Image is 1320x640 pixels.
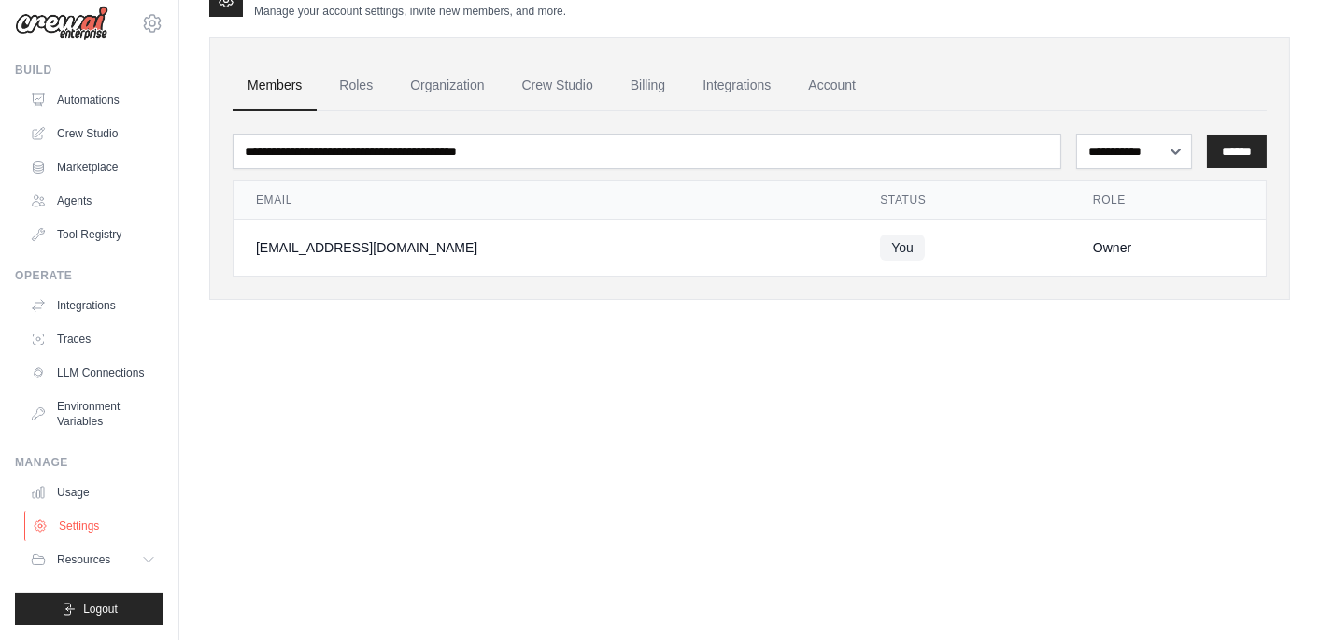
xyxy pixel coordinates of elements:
[22,358,163,388] a: LLM Connections
[688,61,786,111] a: Integrations
[22,220,163,249] a: Tool Registry
[15,455,163,470] div: Manage
[233,61,317,111] a: Members
[22,152,163,182] a: Marketplace
[880,235,925,261] span: You
[395,61,499,111] a: Organization
[22,545,163,575] button: Resources
[83,602,118,617] span: Logout
[22,186,163,216] a: Agents
[858,181,1071,220] th: Status
[507,61,608,111] a: Crew Studio
[15,63,163,78] div: Build
[22,391,163,436] a: Environment Variables
[15,268,163,283] div: Operate
[22,477,163,507] a: Usage
[15,593,163,625] button: Logout
[57,552,110,567] span: Resources
[254,4,566,19] p: Manage your account settings, invite new members, and more.
[22,324,163,354] a: Traces
[15,6,108,41] img: Logo
[1093,238,1243,257] div: Owner
[234,181,858,220] th: Email
[616,61,680,111] a: Billing
[22,291,163,320] a: Integrations
[324,61,388,111] a: Roles
[22,85,163,115] a: Automations
[256,238,835,257] div: [EMAIL_ADDRESS][DOMAIN_NAME]
[22,119,163,149] a: Crew Studio
[1071,181,1266,220] th: Role
[24,511,165,541] a: Settings
[793,61,871,111] a: Account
